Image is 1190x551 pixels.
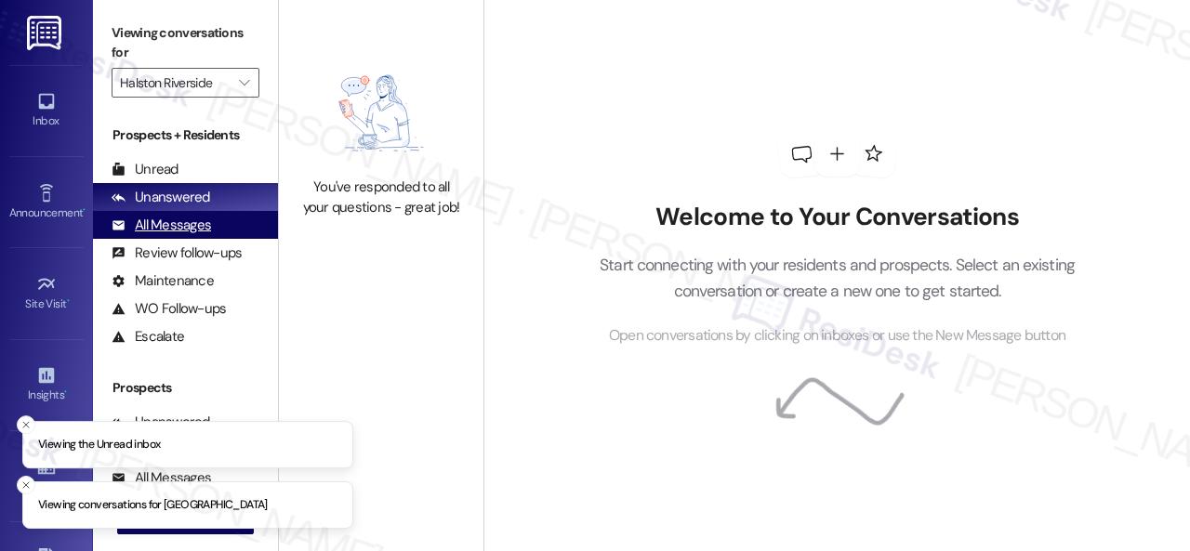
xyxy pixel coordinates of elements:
[112,243,242,263] div: Review follow-ups
[239,75,249,90] i: 
[64,386,67,399] span: •
[112,160,178,179] div: Unread
[93,125,278,145] div: Prospects + Residents
[9,360,84,410] a: Insights •
[299,177,463,217] div: You've responded to all your questions - great job!
[112,188,210,207] div: Unanswered
[609,324,1065,348] span: Open conversations by clicking on inboxes or use the New Message button
[17,415,35,434] button: Close toast
[572,252,1104,305] p: Start connecting with your residents and prospects. Select an existing conversation or create a n...
[572,203,1104,232] h2: Welcome to Your Conversations
[83,203,86,216] span: •
[308,59,455,169] img: empty-state
[38,437,160,453] p: Viewing the Unread inbox
[17,476,35,494] button: Close toast
[67,295,70,308] span: •
[38,497,268,514] p: Viewing conversations for [GEOGRAPHIC_DATA]
[120,68,230,98] input: All communities
[93,378,278,398] div: Prospects
[112,19,259,68] label: Viewing conversations for
[112,299,226,319] div: WO Follow-ups
[9,451,84,501] a: Buildings
[9,85,84,136] a: Inbox
[112,216,211,235] div: All Messages
[112,327,184,347] div: Escalate
[112,271,214,291] div: Maintenance
[9,269,84,319] a: Site Visit •
[27,16,65,50] img: ResiDesk Logo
